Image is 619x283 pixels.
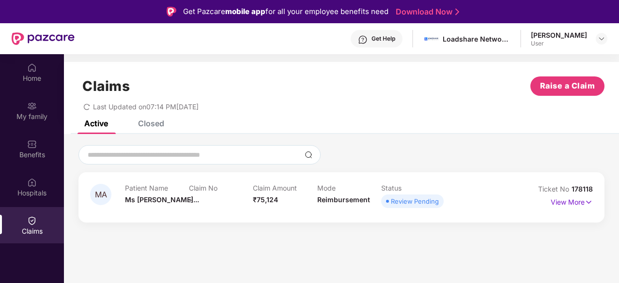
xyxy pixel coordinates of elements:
span: MA [95,191,107,199]
p: Claim No [189,184,253,192]
span: redo [83,103,90,111]
div: Review Pending [391,196,439,206]
div: [PERSON_NAME] [531,30,587,40]
img: svg+xml;base64,PHN2ZyB4bWxucz0iaHR0cDovL3d3dy53My5vcmcvMjAwMC9zdmciIHdpZHRoPSIxNyIgaGVpZ2h0PSIxNy... [585,197,593,208]
img: Logo [167,7,176,16]
img: Stroke [455,7,459,17]
p: Patient Name [125,184,189,192]
p: Mode [317,184,381,192]
img: svg+xml;base64,PHN2ZyBpZD0iSGVscC0zMngzMiIgeG1sbnM9Imh0dHA6Ly93d3cudzMub3JnLzIwMDAvc3ZnIiB3aWR0aD... [358,35,368,45]
span: Raise a Claim [540,80,595,92]
span: Last Updated on 07:14 PM[DATE] [93,103,199,111]
a: Download Now [396,7,456,17]
img: svg+xml;base64,PHN2ZyBpZD0iRHJvcGRvd24tMzJ4MzIiIHhtbG5zPSJodHRwOi8vd3d3LnczLm9yZy8yMDAwL3N2ZyIgd2... [598,35,605,43]
strong: mobile app [225,7,265,16]
p: Status [381,184,445,192]
img: New Pazcare Logo [12,32,75,45]
div: User [531,40,587,47]
span: Ticket No [538,185,572,193]
p: Claim Amount [253,184,317,192]
span: Ms [PERSON_NAME]... [125,195,199,204]
img: svg+xml;base64,PHN2ZyBpZD0iU2VhcmNoLTMyeDMyIiB4bWxucz0iaHR0cDovL3d3dy53My5vcmcvMjAwMC9zdmciIHdpZH... [305,151,312,159]
div: Get Help [371,35,395,43]
div: Get Pazcare for all your employee benefits need [183,6,388,17]
span: - [189,195,192,204]
img: svg+xml;base64,PHN2ZyBpZD0iQmVuZWZpdHMiIHhtbG5zPSJodHRwOi8vd3d3LnczLm9yZy8yMDAwL3N2ZyIgd2lkdGg9Ij... [27,139,37,149]
h1: Claims [82,78,130,94]
div: Closed [138,119,164,128]
div: Loadshare Networks Pvt Ltd [443,34,511,44]
span: ₹75,124 [253,195,278,204]
img: svg+xml;base64,PHN2ZyBpZD0iQ2xhaW0iIHhtbG5zPSJodHRwOi8vd3d3LnczLm9yZy8yMDAwL3N2ZyIgd2lkdGg9IjIwIi... [27,216,37,225]
span: Reimbursement [317,195,370,204]
img: svg+xml;base64,PHN2ZyBpZD0iSG9tZSIgeG1sbnM9Imh0dHA6Ly93d3cudzMub3JnLzIwMDAvc3ZnIiB3aWR0aD0iMjAiIG... [27,63,37,73]
button: Raise a Claim [530,76,604,96]
span: 178118 [572,185,593,193]
img: 1629197545249.jpeg [424,32,438,46]
p: View More [551,194,593,208]
img: svg+xml;base64,PHN2ZyBpZD0iSG9zcGl0YWxzIiB4bWxucz0iaHR0cDovL3d3dy53My5vcmcvMjAwMC9zdmciIHdpZHRoPS... [27,178,37,187]
img: svg+xml;base64,PHN2ZyB3aWR0aD0iMjAiIGhlaWdodD0iMjAiIHZpZXdCb3g9IjAgMCAyMCAyMCIgZmlsbD0ibm9uZSIgeG... [27,101,37,111]
div: Active [84,119,108,128]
